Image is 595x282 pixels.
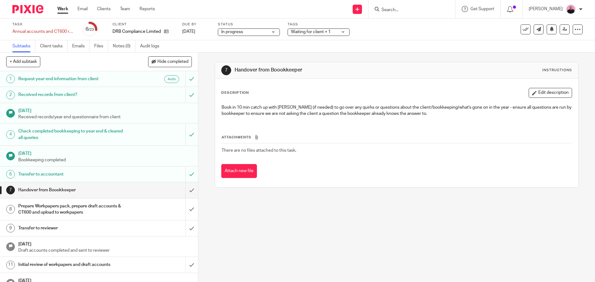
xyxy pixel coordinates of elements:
[148,56,192,67] button: Hide completed
[6,261,15,269] div: 11
[18,202,126,217] h1: Prepare Workpapers pack, prepare draft accounts & CT600 and upload to workpapers
[72,40,90,52] a: Emails
[164,75,179,83] div: Auto
[218,22,280,27] label: Status
[221,90,249,95] p: Description
[18,247,192,254] p: Draft accounts completed and sent to reviewer
[139,6,155,12] a: Reports
[40,40,68,52] a: Client tasks
[182,22,210,27] label: Due by
[112,28,161,35] p: DRB Compliance Limited
[112,22,174,27] label: Client
[235,67,410,73] h1: Handover from Boookkeeper
[12,40,35,52] a: Subtasks
[566,4,576,14] img: Bio%20-%20Kemi%20.png
[221,65,231,75] div: 7
[77,6,88,12] a: Email
[12,28,74,35] div: Annual accounts and CT600 return
[222,148,296,153] span: There are no files attached to this task.
[88,28,94,31] small: /23
[113,40,135,52] a: Notes (0)
[18,157,192,163] p: Bookkeeping completed
[381,7,437,13] input: Search
[6,91,15,99] div: 2
[529,88,572,98] button: Edit description
[18,90,126,99] h1: Received records from client?
[97,6,111,12] a: Clients
[18,114,192,120] p: Received records/year end questionnaire from client
[18,106,192,114] h1: [DATE]
[6,205,15,214] div: 8
[18,170,126,179] h1: Transfer to accountant
[182,29,195,34] span: [DATE]
[18,149,192,157] h1: [DATE]
[140,40,164,52] a: Audit logs
[18,185,126,195] h1: Handover from Boookkeeper
[6,56,40,67] button: + Add subtask
[6,75,15,83] div: 1
[18,223,126,233] h1: Transfer to reviewer
[529,6,563,12] p: [PERSON_NAME]
[157,59,188,64] span: Hide completed
[18,260,126,269] h1: Initial review of workpapers and draft accounts
[288,22,350,27] label: Tags
[6,224,15,232] div: 9
[6,130,15,139] div: 4
[18,127,126,142] h1: Check completed bookkeeping to year end & cleared all queries
[94,40,108,52] a: Files
[12,22,74,27] label: Task
[542,68,572,73] div: Instructions
[86,26,94,33] div: 6
[6,170,15,179] div: 6
[18,74,126,84] h1: Request year end information from client
[57,6,68,12] a: Work
[12,5,43,13] img: Pixie
[222,136,251,139] span: Attachments
[291,30,331,34] span: Waiting for client + 1
[221,30,243,34] span: In progress
[470,7,494,11] span: Get Support
[221,164,257,178] button: Attach new file
[222,104,571,117] p: Book in 10 min catch up with [PERSON_NAME] (if needed) to go over any quirks or questions about t...
[6,186,15,194] div: 7
[18,240,192,247] h1: [DATE]
[120,6,130,12] a: Team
